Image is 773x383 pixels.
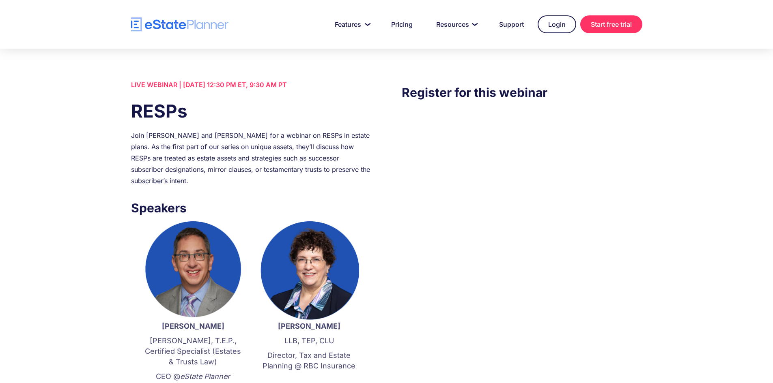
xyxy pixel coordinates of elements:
p: CEO @ [143,371,243,382]
div: Join [PERSON_NAME] and [PERSON_NAME] for a webinar on RESPs in estate plans. As the first part of... [131,130,371,186]
a: home [131,17,228,32]
h1: RESPs [131,98,371,124]
iframe: Form 0 [402,118,642,263]
p: Director, Tax and Estate Planning @ RBC Insurance [259,350,359,371]
h3: Speakers [131,199,371,217]
a: Start free trial [580,15,642,33]
a: Pricing [381,16,422,32]
a: Features [325,16,377,32]
p: [PERSON_NAME], T.E.P., Certified Specialist (Estates & Trusts Law) [143,336,243,367]
div: LIVE WEBINAR | [DATE] 12:30 PM ET, 9:30 AM PT [131,79,371,90]
strong: [PERSON_NAME] [162,322,224,330]
a: Resources [426,16,485,32]
p: LLB, TEP, CLU [259,336,359,346]
h3: Register for this webinar [402,83,642,102]
em: eState Planner [180,372,230,381]
a: Support [489,16,534,32]
a: Login [538,15,576,33]
strong: [PERSON_NAME] [278,322,340,330]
